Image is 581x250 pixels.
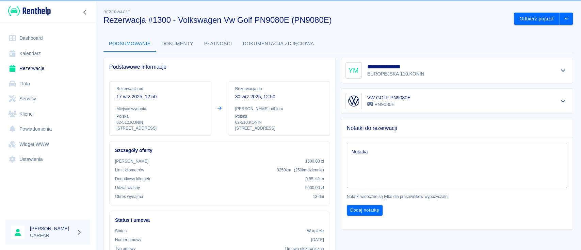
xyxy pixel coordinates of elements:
[514,13,559,25] button: Odbierz pojazd
[235,106,323,112] p: [PERSON_NAME] odbioru
[294,168,324,172] span: ( 250 km dziennie )
[235,126,323,131] p: [STREET_ADDRESS]
[116,106,204,112] p: Miejsce wydania
[345,62,362,79] div: YM
[115,194,143,200] p: Okres wynajmu
[235,93,323,100] p: 30 wrz 2025, 12:50
[30,232,74,239] p: CARFAR
[235,86,323,92] p: Rezerwacja do
[103,15,509,25] h3: Rezerwacja #1300 - Volkswagen Vw Golf PN9080E (PN9080E)
[307,228,324,234] p: W trakcie
[5,106,90,122] a: Klienci
[116,126,204,131] p: [STREET_ADDRESS]
[559,13,573,25] button: drop-down
[115,237,141,243] p: Numer umowy
[347,194,567,200] p: Notatki widoczne są tylko dla pracowników wypożyczalni.
[347,94,360,108] img: Image
[305,185,324,191] p: 5000,00 zł
[367,94,411,101] h6: VW GOLF PN9080E
[103,10,130,14] span: Rezerwacje
[5,76,90,91] a: Flota
[5,61,90,76] a: Rezerwacje
[8,5,51,17] img: Renthelp logo
[558,66,569,75] button: Pokaż szczegóły
[115,228,127,234] p: Status
[313,194,324,200] p: 13 dni
[5,121,90,137] a: Powiadomienia
[115,147,324,154] h6: Szczegóły oferty
[235,113,323,119] p: Polska
[347,125,567,132] span: Notatki do rezerwacji
[156,36,199,52] button: Dokumenty
[5,152,90,167] a: Ustawienia
[199,36,238,52] button: Płatności
[311,237,324,243] p: [DATE]
[115,176,150,182] p: Dodatkowy kilometr
[558,96,569,106] button: Pokaż szczegóły
[109,64,330,70] span: Podstawowe informacje
[116,113,204,119] p: Polska
[5,46,90,61] a: Kalendarz
[367,101,411,108] p: PN9080E
[116,119,204,126] p: 62-510 , KONIN
[367,70,425,78] p: EUROPEJSKA 110 , KONIN
[115,185,140,191] p: Udział własny
[235,119,323,126] p: 62-510 , KONIN
[5,5,51,17] a: Renthelp logo
[277,167,324,173] p: 3250 km
[115,167,144,173] p: Limit kilometrów
[116,86,204,92] p: Rezerwacja od
[347,205,383,216] button: Dodaj notatkę
[30,225,74,232] h6: [PERSON_NAME]
[5,91,90,106] a: Serwisy
[80,8,90,17] button: Zwiń nawigację
[115,158,148,164] p: [PERSON_NAME]
[103,36,156,52] button: Podsumowanie
[115,217,324,224] h6: Status i umowa
[305,158,324,164] p: 1500,00 zł
[305,176,324,182] p: 0,85 zł /km
[5,137,90,152] a: Widget WWW
[5,31,90,46] a: Dashboard
[116,93,204,100] p: 17 wrz 2025, 12:50
[238,36,320,52] button: Dokumentacja zdjęciowa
